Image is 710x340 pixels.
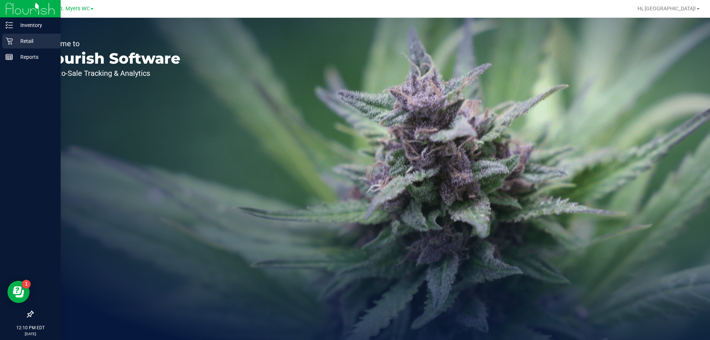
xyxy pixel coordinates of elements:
[6,53,13,61] inline-svg: Reports
[40,70,180,77] p: Seed-to-Sale Tracking & Analytics
[13,53,57,61] p: Reports
[7,281,30,303] iframe: Resource center
[58,6,90,12] span: Ft. Myers WC
[6,37,13,45] inline-svg: Retail
[40,40,180,47] p: Welcome to
[3,324,57,331] p: 12:10 PM EDT
[22,280,31,289] iframe: Resource center unread badge
[6,21,13,29] inline-svg: Inventory
[40,51,180,66] p: Flourish Software
[13,21,57,30] p: Inventory
[3,331,57,337] p: [DATE]
[638,6,696,11] span: Hi, [GEOGRAPHIC_DATA]!
[13,37,57,46] p: Retail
